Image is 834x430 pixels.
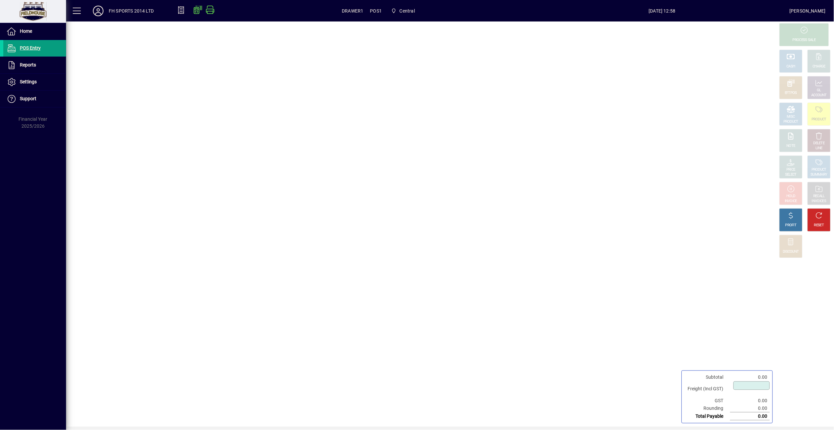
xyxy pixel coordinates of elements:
button: Profile [88,5,109,17]
span: DRAWER1 [342,6,363,16]
td: GST [685,397,730,405]
div: LINE [816,146,822,151]
div: CASH [787,64,795,69]
div: CHARGE [813,64,826,69]
td: 0.00 [730,373,770,381]
a: Reports [3,57,66,73]
div: PRODUCT [812,117,826,122]
td: Subtotal [685,373,730,381]
span: Reports [20,62,36,67]
div: PROCESS SALE [793,38,816,43]
a: Home [3,23,66,40]
div: ACCOUNT [812,93,827,98]
div: EFTPOS [785,91,797,96]
div: RECALL [814,194,825,199]
td: 0.00 [730,412,770,420]
td: Rounding [685,405,730,412]
div: HOLD [787,194,795,199]
div: INVOICE [785,199,797,204]
a: Settings [3,74,66,90]
span: [DATE] 12:58 [535,6,790,16]
div: [PERSON_NAME] [790,6,826,16]
div: PROFIT [785,223,797,228]
a: Support [3,91,66,107]
span: Central [388,5,417,17]
span: Support [20,96,36,101]
div: SELECT [785,172,797,177]
div: PRODUCT [783,119,798,124]
span: Home [20,28,32,34]
div: NOTE [787,144,795,149]
div: INVOICES [812,199,826,204]
div: PRODUCT [812,167,826,172]
td: 0.00 [730,397,770,405]
div: SUMMARY [811,172,827,177]
div: DISCOUNT [783,249,799,254]
span: POS1 [370,6,382,16]
div: DELETE [814,141,825,146]
span: Settings [20,79,37,84]
span: POS Entry [20,45,41,51]
div: RESET [814,223,824,228]
div: GL [817,88,821,93]
div: PRICE [787,167,796,172]
td: Total Payable [685,412,730,420]
td: Freight (Incl GST) [685,381,730,397]
div: MISC [787,114,795,119]
td: 0.00 [730,405,770,412]
span: Central [400,6,415,16]
div: FH SPORTS 2014 LTD [109,6,154,16]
